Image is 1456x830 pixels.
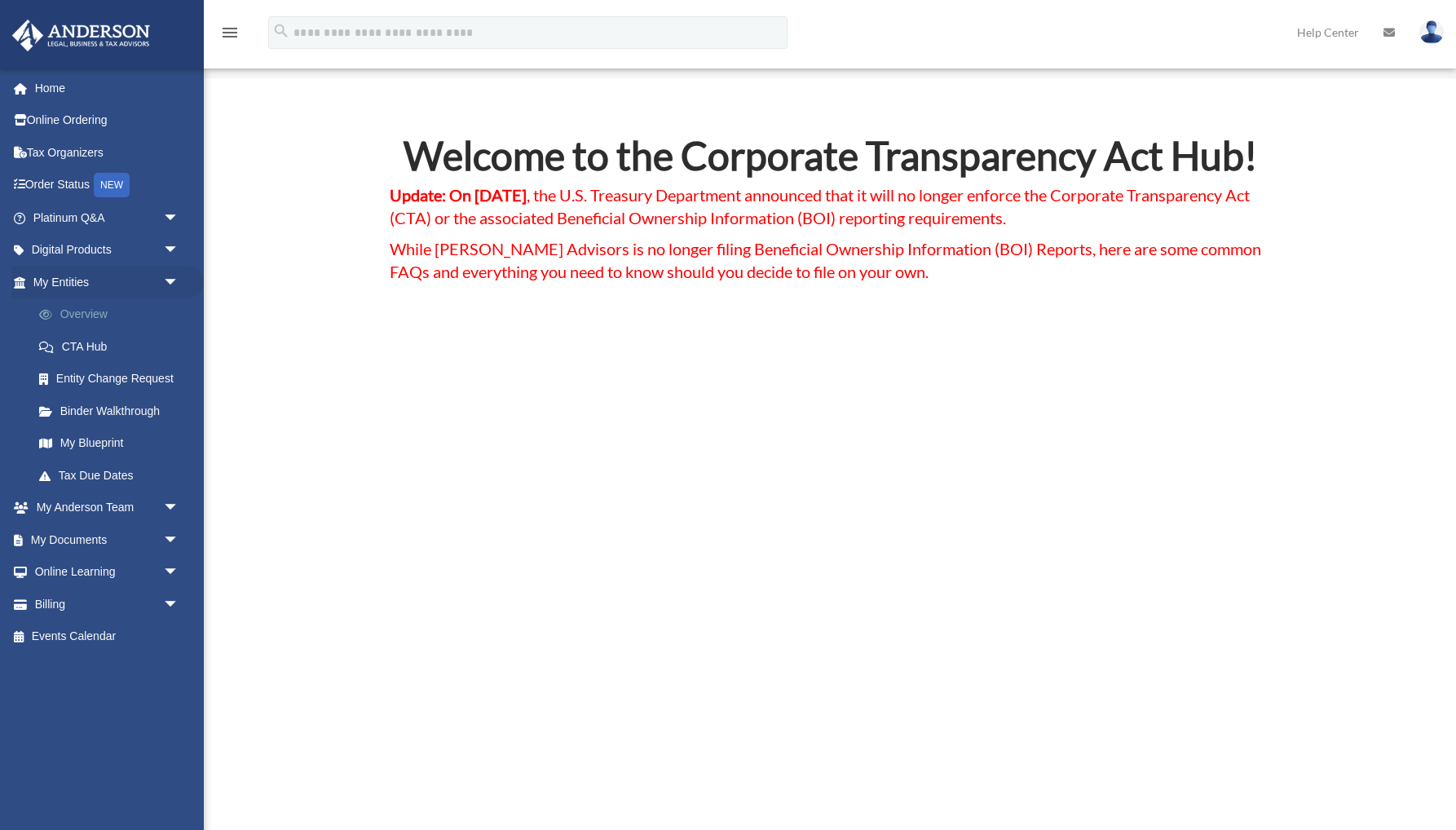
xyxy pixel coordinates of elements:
[11,588,204,620] a: Billingarrow_drop_down
[11,104,204,137] a: Online Ordering
[163,523,196,557] span: arrow_drop_down
[11,136,204,169] a: Tax Organizers
[23,363,204,395] a: Entity Change Request
[163,492,196,525] span: arrow_drop_down
[390,136,1270,183] h2: Welcome to the Corporate Transparency Act Hub!
[220,23,240,42] i: menu
[1419,20,1444,44] img: User Pic
[11,234,204,267] a: Digital Productsarrow_drop_down
[11,201,204,234] a: Platinum Q&Aarrow_drop_down
[272,22,290,40] i: search
[23,330,196,363] a: CTA Hub
[7,20,155,51] img: Anderson Advisors Platinum Portal
[11,523,204,556] a: My Documentsarrow_drop_down
[163,266,196,299] span: arrow_drop_down
[390,185,1250,227] span: , the U.S. Treasury Department announced that it will no longer enforce the Corporate Transparenc...
[478,315,1182,711] iframe: Corporate Transparency Act Shocker: Treasury Announces Major Updates!
[11,556,204,589] a: Online Learningarrow_drop_down
[23,298,204,331] a: Overview
[23,427,204,460] a: My Blueprint
[11,169,204,202] a: Order StatusNEW
[163,588,196,621] span: arrow_drop_down
[11,266,204,298] a: My Entitiesarrow_drop_down
[94,173,130,197] div: NEW
[23,459,204,492] a: Tax Due Dates
[163,201,196,235] span: arrow_drop_down
[11,620,204,653] a: Events Calendar
[220,29,240,42] a: menu
[390,185,527,205] strong: Update: On [DATE]
[163,234,196,267] span: arrow_drop_down
[163,556,196,589] span: arrow_drop_down
[23,395,204,427] a: Binder Walkthrough
[11,72,204,104] a: Home
[390,239,1261,281] span: While [PERSON_NAME] Advisors is no longer filing Beneficial Ownership Information (BOI) Reports, ...
[11,492,204,524] a: My Anderson Teamarrow_drop_down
